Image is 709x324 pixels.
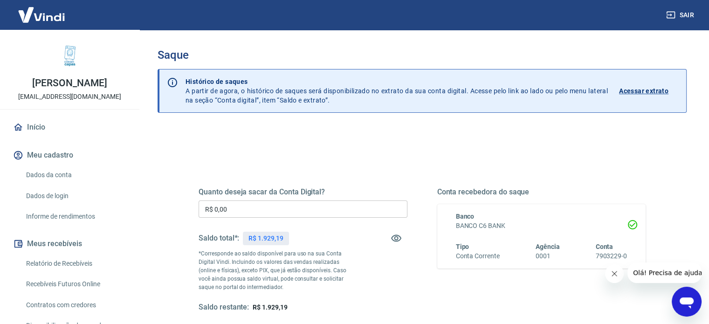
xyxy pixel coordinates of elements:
[6,7,78,14] span: Olá! Precisa de ajuda?
[456,213,475,220] span: Banco
[672,287,702,317] iframe: Botão para abrir a janela de mensagens
[199,303,249,312] h5: Saldo restante:
[619,77,679,105] a: Acessar extrato
[11,0,72,29] img: Vindi
[456,221,627,231] h6: BANCO C6 BANK
[248,234,283,243] p: R$ 1.929,19
[158,48,687,62] h3: Saque
[595,251,627,261] h6: 7903229-0
[619,86,668,96] p: Acessar extrato
[32,78,107,88] p: [PERSON_NAME]
[22,207,128,226] a: Informe de rendimentos
[456,251,500,261] h6: Conta Corrente
[22,254,128,273] a: Relatório de Recebíveis
[11,234,128,254] button: Meus recebíveis
[536,243,560,250] span: Agência
[199,249,355,291] p: *Corresponde ao saldo disponível para uso na sua Conta Digital Vindi. Incluindo os valores das ve...
[199,187,407,197] h5: Quanto deseja sacar da Conta Digital?
[664,7,698,24] button: Sair
[186,77,608,105] p: A partir de agora, o histórico de saques será disponibilizado no extrato da sua conta digital. Ac...
[22,296,128,315] a: Contratos com credores
[595,243,613,250] span: Conta
[536,251,560,261] h6: 0001
[11,117,128,138] a: Início
[605,264,624,283] iframe: Fechar mensagem
[199,234,239,243] h5: Saldo total*:
[18,92,121,102] p: [EMAIL_ADDRESS][DOMAIN_NAME]
[456,243,469,250] span: Tipo
[22,275,128,294] a: Recebíveis Futuros Online
[437,187,646,197] h5: Conta recebedora do saque
[22,165,128,185] a: Dados da conta
[186,77,608,86] p: Histórico de saques
[253,303,287,311] span: R$ 1.929,19
[627,262,702,283] iframe: Mensagem da empresa
[11,145,128,165] button: Meu cadastro
[51,37,89,75] img: 738a647e-628e-4c48-87cd-e28b665e2bf4.jpeg
[22,186,128,206] a: Dados de login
